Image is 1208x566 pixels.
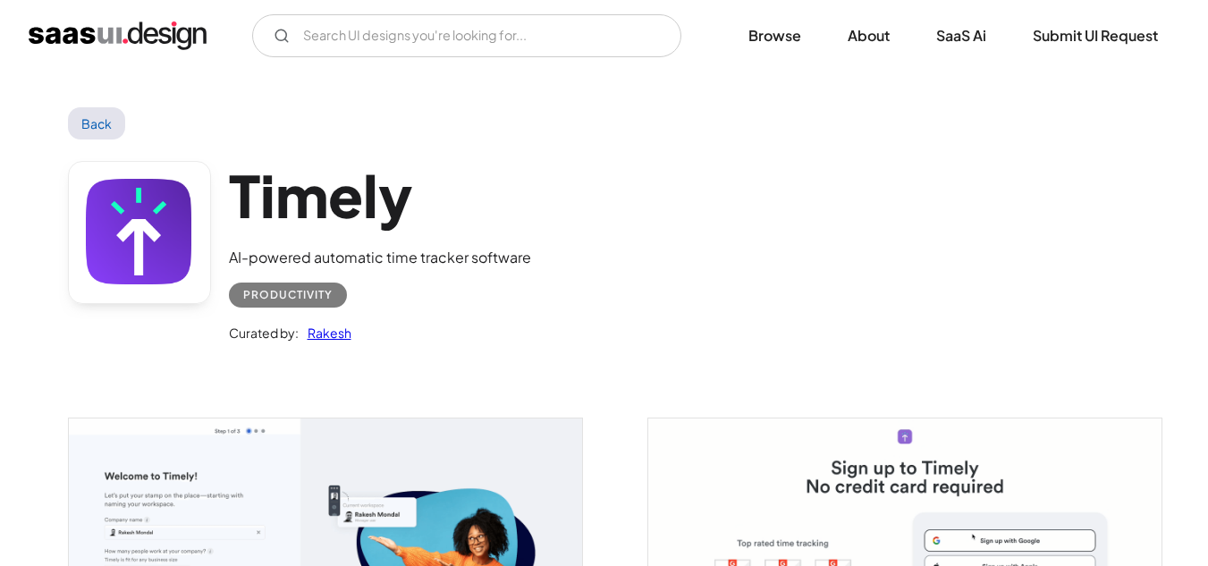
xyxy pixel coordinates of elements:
a: About [826,16,911,55]
a: SaaS Ai [915,16,1008,55]
input: Search UI designs you're looking for... [252,14,681,57]
a: Back [68,107,126,139]
a: home [29,21,207,50]
div: Curated by: [229,322,299,343]
a: Browse [727,16,823,55]
a: Submit UI Request [1011,16,1179,55]
form: Email Form [252,14,681,57]
div: AI-powered automatic time tracker software [229,247,531,268]
h1: Timely [229,161,531,230]
a: Rakesh [299,322,351,343]
div: Productivity [243,284,333,306]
